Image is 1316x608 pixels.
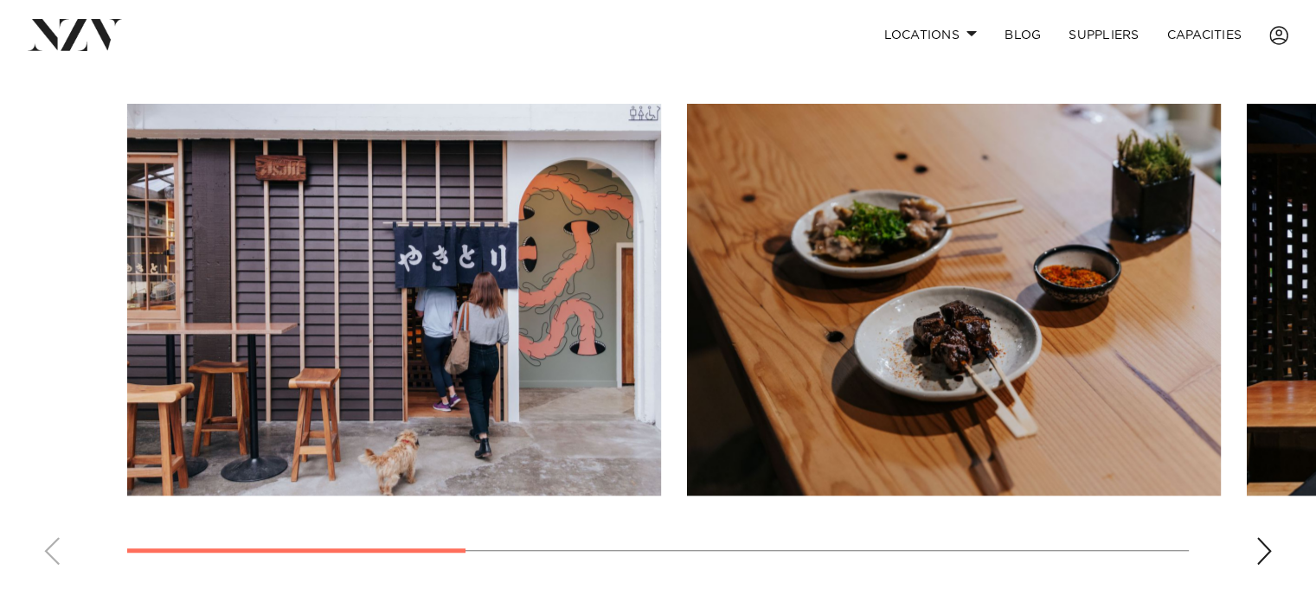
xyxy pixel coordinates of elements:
[687,104,1221,496] swiper-slide: 2 / 6
[870,16,991,54] a: Locations
[1055,16,1152,54] a: SUPPLIERS
[28,19,122,50] img: nzv-logo.png
[1153,16,1256,54] a: Capacities
[127,104,661,496] swiper-slide: 1 / 6
[991,16,1055,54] a: BLOG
